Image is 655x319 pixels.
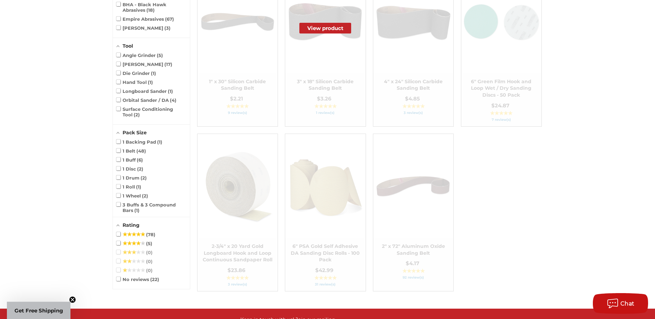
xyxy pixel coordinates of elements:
span: Surface Conditioning Tool [116,106,186,117]
span: Angle Grinder [116,52,163,58]
span: 3 [164,25,171,31]
span: 1 [168,88,173,94]
span: 4 [170,97,176,103]
span: 1 Belt [116,148,146,154]
span: 1 Disc [116,166,144,172]
span: [PERSON_NAME] [116,25,171,31]
span: ★★★★★ [123,241,145,246]
span: 1 [151,70,156,76]
span: 5 [146,241,152,246]
button: Chat [593,293,648,314]
span: 1 Roll [116,184,142,190]
span: Rating [123,222,139,228]
span: ★★★★★ [123,268,145,273]
span: 18 [146,7,155,13]
span: Pack Size [123,129,147,136]
button: Close teaser [69,296,76,303]
span: 22 [150,277,159,282]
span: ★★★★★ [123,232,145,237]
span: 2 [134,112,140,117]
span: 2 [142,193,148,199]
span: 0 [146,250,153,255]
span: 1 [136,184,141,190]
button: View product [299,23,351,33]
span: Empire Abrasives [116,16,174,22]
span: 67 [165,16,174,22]
span: 1 [148,79,153,85]
span: 3 Buffs & 3 Compound Bars [116,202,186,213]
span: 5 [157,52,163,58]
span: 1 Backing Pad [116,139,163,145]
span: Tool [123,43,133,49]
span: BHA - Black Hawk Abrasives [116,2,186,13]
span: [PERSON_NAME] [116,61,173,67]
span: 2 [137,166,143,172]
span: ★★★★★ [123,259,145,264]
span: 48 [136,148,146,154]
div: Get Free ShippingClose teaser [7,302,70,319]
span: 0 [146,259,153,264]
span: Longboard Sander [116,88,173,94]
span: 17 [164,61,172,67]
span: 1 Wheel [116,193,148,199]
span: Die Grinder [116,70,156,76]
span: 2 [141,175,147,181]
span: Get Free Shipping [15,307,63,314]
span: 78 [146,232,155,237]
span: 1 Buff [116,157,143,163]
span: Hand Tool [116,79,153,85]
span: 6 [137,157,143,163]
span: 1 Drum [116,175,147,181]
span: No reviews [116,277,160,282]
span: Chat [620,300,635,307]
span: 1 [134,207,139,213]
span: 0 [146,268,153,273]
span: Orbital Sander / DA [116,97,177,103]
span: ★★★★★ [123,250,145,255]
span: 1 [157,139,162,145]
